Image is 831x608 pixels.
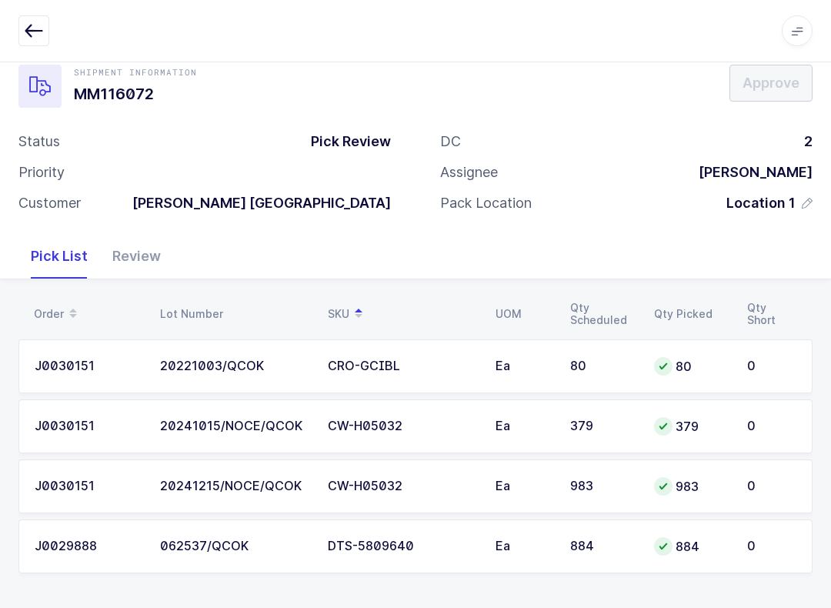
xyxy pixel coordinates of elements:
[496,308,552,320] div: UOM
[74,82,197,106] h1: MM116072
[440,163,498,182] div: Assignee
[18,163,65,182] div: Priority
[100,234,173,279] div: Review
[729,65,813,102] button: Approve
[35,540,142,553] div: J0029888
[726,194,796,212] span: Location 1
[328,479,477,493] div: CW-H05032
[34,301,142,327] div: Order
[496,540,552,553] div: Ea
[440,132,461,151] div: DC
[496,479,552,493] div: Ea
[496,359,552,373] div: Ea
[440,194,532,212] div: Pack Location
[570,419,636,433] div: 379
[18,234,100,279] div: Pick List
[18,132,60,151] div: Status
[747,302,797,326] div: Qty Short
[160,479,309,493] div: 20241215/NOCE/QCOK
[570,359,636,373] div: 80
[654,417,729,436] div: 379
[35,419,142,433] div: J0030151
[654,357,729,376] div: 80
[328,419,477,433] div: CW-H05032
[804,133,813,149] span: 2
[35,479,142,493] div: J0030151
[570,540,636,553] div: 884
[328,540,477,553] div: DTS-5809640
[654,537,729,556] div: 884
[328,359,477,373] div: CRO-GCIBL
[570,302,636,326] div: Qty Scheduled
[35,359,142,373] div: J0030151
[743,73,799,92] span: Approve
[18,194,81,212] div: Customer
[299,132,391,151] div: Pick Review
[160,540,309,553] div: 062537/QCOK
[747,419,796,433] div: 0
[120,194,391,212] div: [PERSON_NAME] [GEOGRAPHIC_DATA]
[726,194,813,212] button: Location 1
[328,301,477,327] div: SKU
[747,479,796,493] div: 0
[747,359,796,373] div: 0
[160,359,309,373] div: 20221003/QCOK
[686,163,813,182] div: [PERSON_NAME]
[570,479,636,493] div: 983
[654,477,729,496] div: 983
[654,308,729,320] div: Qty Picked
[160,308,309,320] div: Lot Number
[747,540,796,553] div: 0
[160,419,309,433] div: 20241015/NOCE/QCOK
[496,419,552,433] div: Ea
[74,66,197,79] div: Shipment Information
